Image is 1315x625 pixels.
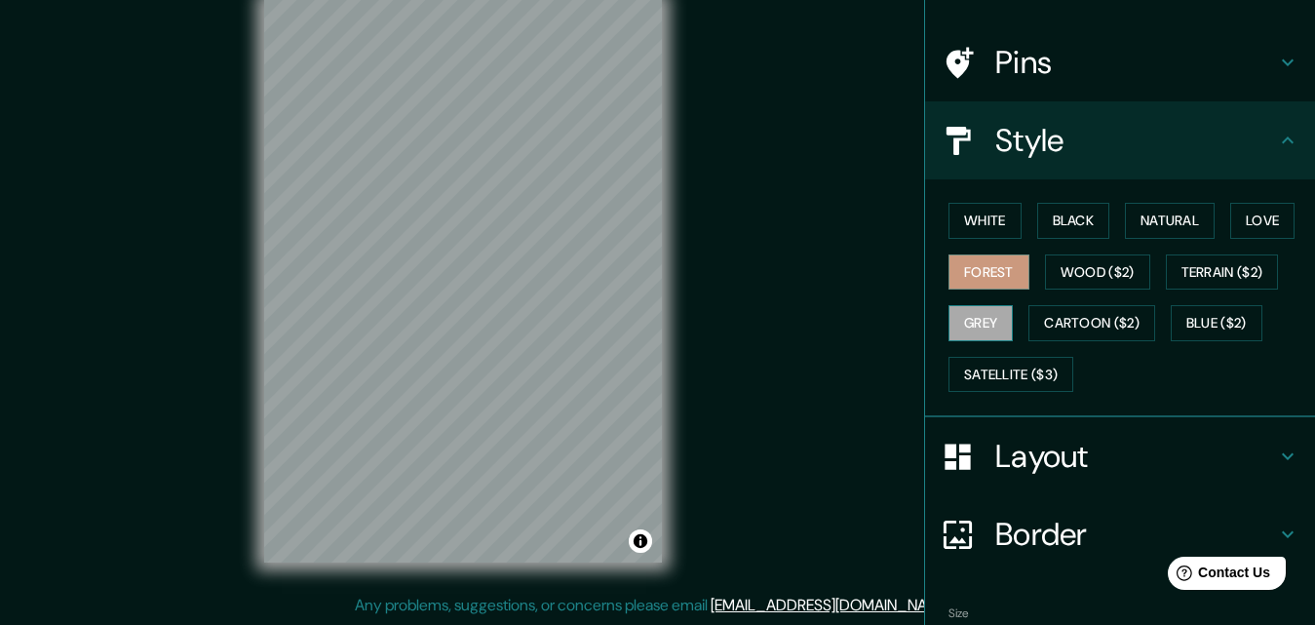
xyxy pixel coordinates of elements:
[948,203,1022,239] button: White
[925,417,1315,495] div: Layout
[1166,254,1279,291] button: Terrain ($2)
[995,43,1276,82] h4: Pins
[711,595,951,615] a: [EMAIL_ADDRESS][DOMAIN_NAME]
[355,594,954,617] p: Any problems, suggestions, or concerns please email .
[1141,549,1294,604] iframe: Help widget launcher
[629,529,652,553] button: Toggle attribution
[1171,305,1262,341] button: Blue ($2)
[995,515,1276,554] h4: Border
[948,305,1013,341] button: Grey
[1045,254,1150,291] button: Wood ($2)
[1125,203,1215,239] button: Natural
[1037,203,1110,239] button: Black
[925,23,1315,101] div: Pins
[1028,305,1155,341] button: Cartoon ($2)
[995,437,1276,476] h4: Layout
[948,254,1029,291] button: Forest
[925,495,1315,573] div: Border
[1230,203,1295,239] button: Love
[948,605,969,622] label: Size
[995,121,1276,160] h4: Style
[925,101,1315,179] div: Style
[948,357,1073,393] button: Satellite ($3)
